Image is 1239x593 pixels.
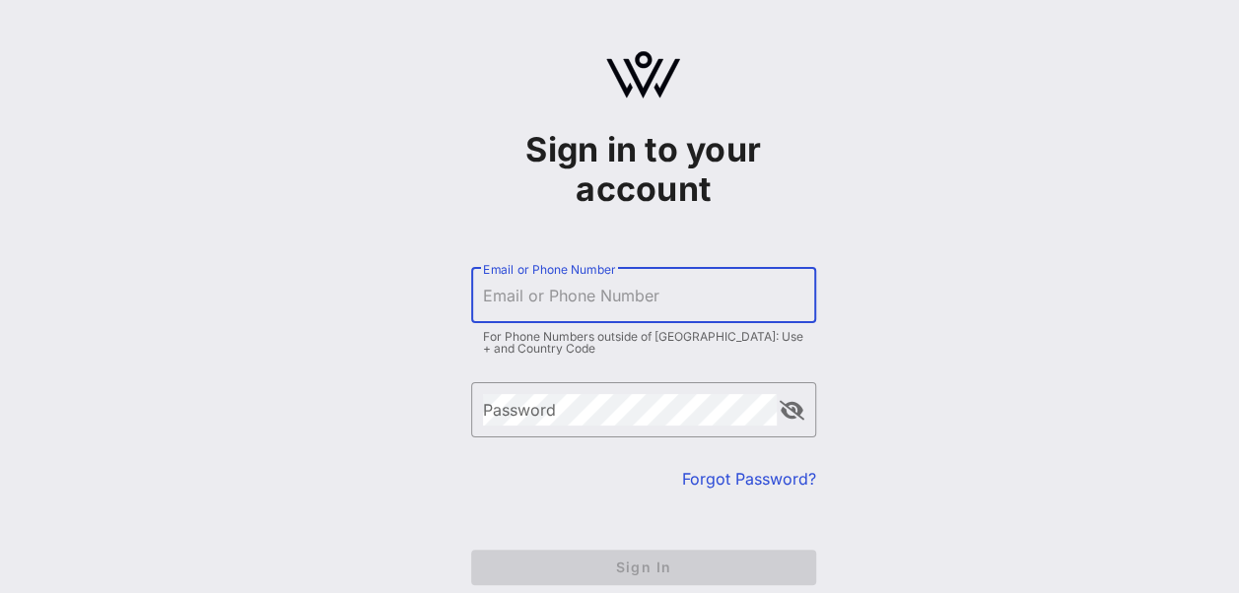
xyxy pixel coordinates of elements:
a: Forgot Password? [682,469,816,489]
button: append icon [780,401,804,421]
h1: Sign in to your account [471,130,816,209]
img: logo.svg [606,51,680,99]
div: For Phone Numbers outside of [GEOGRAPHIC_DATA]: Use + and Country Code [483,331,804,355]
label: Email or Phone Number [483,262,615,277]
input: Email or Phone Number [483,280,804,311]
